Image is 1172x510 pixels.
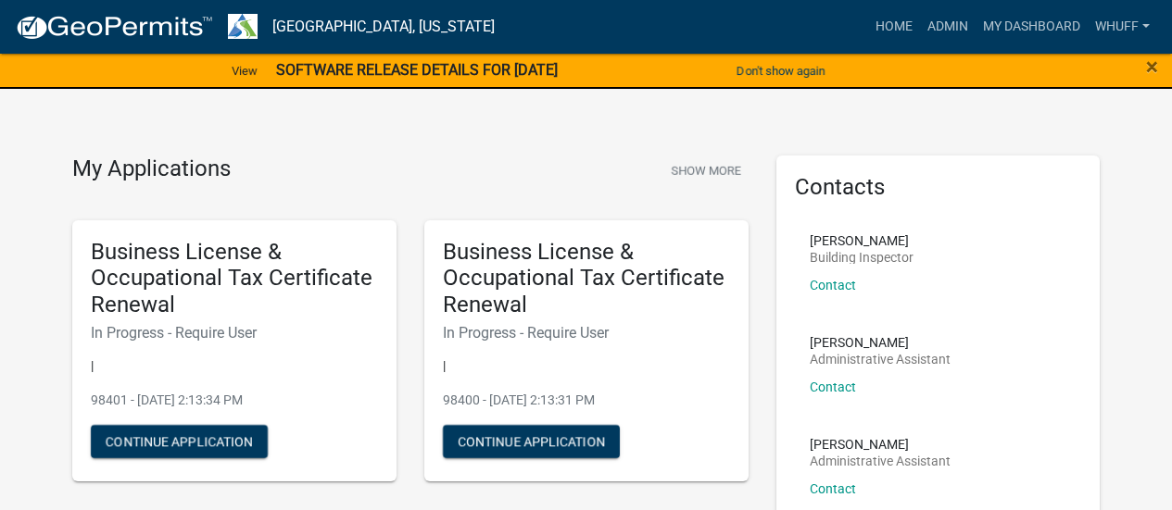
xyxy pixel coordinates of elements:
button: Show More [663,155,749,186]
strong: SOFTWARE RELEASE DETAILS FOR [DATE] [276,61,558,79]
h6: In Progress - Require User [91,324,378,342]
h5: Contacts [795,174,1082,201]
h4: My Applications [72,155,231,183]
p: [PERSON_NAME] [810,234,914,247]
p: | [443,356,730,376]
p: 98401 - [DATE] 2:13:34 PM [91,391,378,410]
p: Building Inspector [810,251,914,264]
p: | [91,356,378,376]
button: Don't show again [729,56,833,86]
a: whuff [1088,9,1157,44]
a: My Dashboard [976,9,1088,44]
a: View [224,56,265,86]
h6: In Progress - Require User [443,324,730,342]
a: Admin [920,9,976,44]
h5: Business License & Occupational Tax Certificate Renewal [443,239,730,318]
a: Contact [810,481,856,496]
p: [PERSON_NAME] [810,438,951,451]
a: Contact [810,379,856,394]
img: Troup County, Georgia [228,14,258,39]
button: Close [1146,56,1158,78]
button: Continue Application [443,425,620,458]
a: [GEOGRAPHIC_DATA], [US_STATE] [272,11,495,43]
h5: Business License & Occupational Tax Certificate Renewal [91,239,378,318]
span: × [1146,54,1158,80]
p: [PERSON_NAME] [810,336,951,349]
a: Contact [810,278,856,292]
p: Administrative Assistant [810,454,951,467]
p: 98400 - [DATE] 2:13:31 PM [443,391,730,410]
a: Home [868,9,920,44]
p: Administrative Assistant [810,353,951,366]
button: Continue Application [91,425,268,458]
